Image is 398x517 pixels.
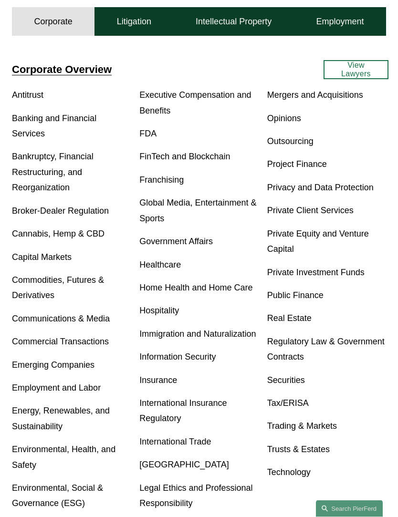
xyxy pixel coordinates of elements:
[267,445,330,455] a: Trusts & Estates
[267,291,324,300] a: Public Finance
[139,399,227,424] a: International Insurance Regulatory
[267,206,354,216] a: Private Client Services
[139,460,229,470] a: [GEOGRAPHIC_DATA]
[139,152,230,162] a: FinTech and Blockchain
[139,237,213,247] a: Government Affairs
[267,314,312,323] a: Real Estate
[12,152,94,193] a: Bankruptcy, Financial Restructuring, and Reorganization
[139,484,252,508] a: Legal Ethics and Professional Responsibility
[12,314,110,324] a: Communications & Media
[12,91,43,100] a: Antitrust
[267,337,385,362] a: Regulatory Law & Government Contracts
[316,500,383,517] a: Search this site
[12,484,103,508] a: Environmental, Social & Governance (ESG)
[12,337,109,347] a: Commercial Transactions
[139,306,179,316] a: Hospitality
[12,229,105,239] a: Cannabis, Hemp & CBD
[267,160,327,169] a: Project Finance
[34,17,73,28] h4: Corporate
[324,61,388,80] a: View Lawyers
[139,260,181,270] a: Healthcare
[12,383,101,393] a: Employment and Labor
[267,137,314,146] a: Outsourcing
[12,114,96,139] a: Banking and Financial Services
[12,64,112,76] a: Corporate Overview
[139,352,216,362] a: Information Security
[267,268,365,278] a: Private Investment Funds
[139,330,256,339] a: Immigration and Naturalization
[139,283,252,293] a: Home Health and Home Care
[267,468,311,477] a: Technology
[12,207,109,216] a: Broker-Dealer Regulation
[139,91,251,115] a: Executive Compensation and Benefits
[267,229,369,254] a: Private Equity and Venture Capital
[139,198,256,223] a: Global Media, Entertainment & Sports
[267,422,337,431] a: Trading & Markets
[139,437,211,447] a: International Trade
[12,276,104,300] a: Commodities, Futures & Derivatives
[139,176,184,185] a: Franchising
[267,376,305,385] a: Securities
[139,129,157,139] a: FDA
[267,399,309,408] a: Tax/ERISA
[117,17,151,28] h4: Litigation
[12,406,110,431] a: Energy, Renewables, and Sustainability
[267,91,363,100] a: Mergers and Acquisitions
[12,445,115,470] a: Environmental, Health, and Safety
[139,376,177,385] a: Insurance
[12,361,94,370] a: Emerging Companies
[12,253,72,262] a: Capital Markets
[267,114,301,124] a: Opinions
[196,17,272,28] h4: Intellectual Property
[267,183,374,193] a: Privacy and Data Protection
[316,17,364,28] h4: Employment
